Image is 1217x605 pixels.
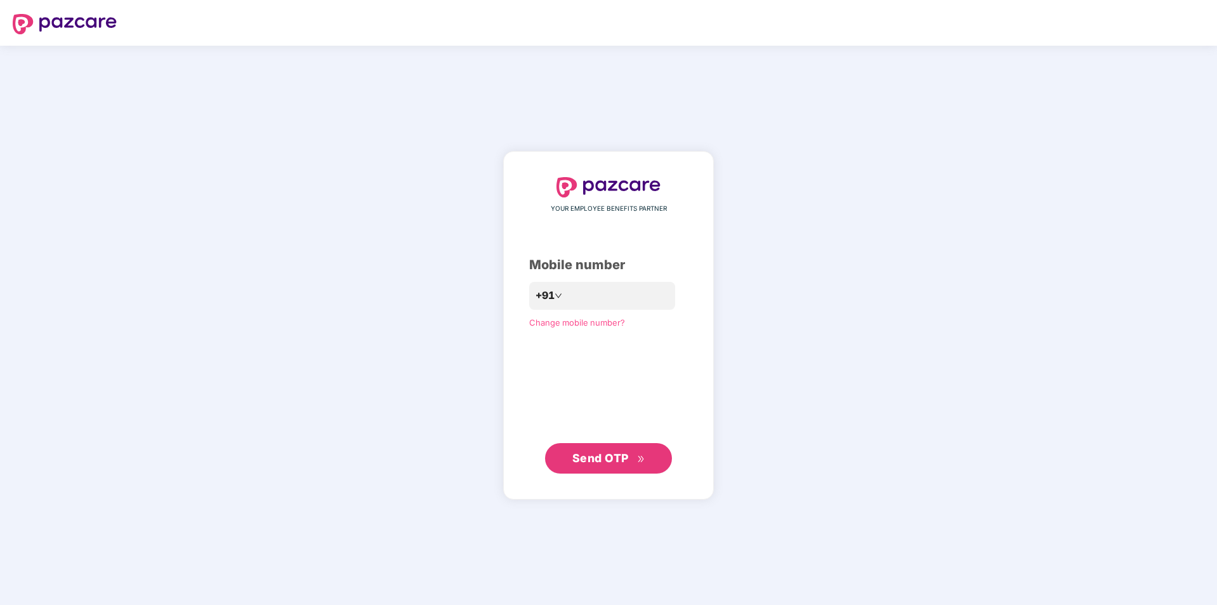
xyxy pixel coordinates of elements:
[572,451,629,465] span: Send OTP
[551,204,667,214] span: YOUR EMPLOYEE BENEFITS PARTNER
[556,177,661,197] img: logo
[536,288,555,303] span: +91
[529,255,688,275] div: Mobile number
[529,317,625,328] a: Change mobile number?
[637,455,645,463] span: double-right
[555,292,562,300] span: down
[13,14,117,34] img: logo
[545,443,672,474] button: Send OTPdouble-right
